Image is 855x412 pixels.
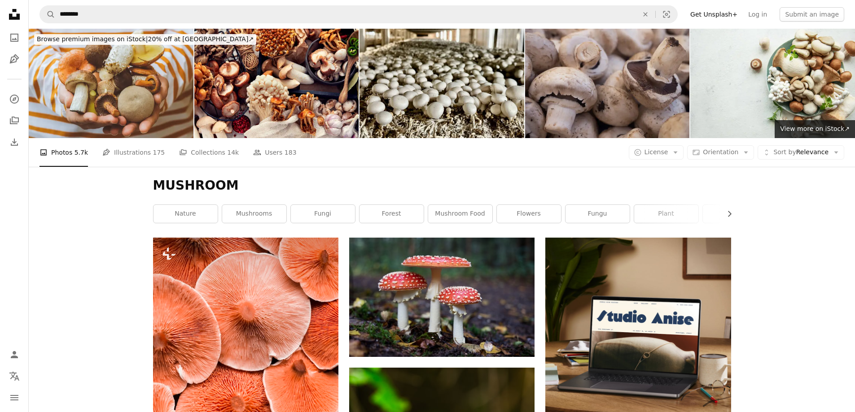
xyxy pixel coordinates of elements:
[349,293,535,301] a: red mushrooms
[227,147,239,157] span: 14k
[780,7,844,22] button: Submit an image
[349,238,535,356] img: red mushrooms
[5,389,23,407] button: Menu
[5,90,23,108] a: Explore
[497,205,561,223] a: flowers
[5,112,23,130] a: Collections
[37,35,254,43] span: 20% off at [GEOGRAPHIC_DATA] ↗
[703,148,738,156] span: Orientation
[780,125,850,132] span: View more on iStock ↗
[5,367,23,385] button: Language
[222,205,286,223] a: mushrooms
[360,29,524,138] img: Mushrooms in greenhouse
[636,6,655,23] button: Clear
[566,205,630,223] a: fungu
[629,145,684,160] button: License
[5,29,23,47] a: Photos
[5,50,23,68] a: Illustrations
[525,29,690,138] img: Mushroom Backdrop
[179,138,239,167] a: Collections 14k
[5,346,23,364] a: Log in / Sign up
[29,29,262,50] a: Browse premium images on iStock|20% off at [GEOGRAPHIC_DATA]↗
[5,133,23,151] a: Download History
[690,29,855,138] img: Assortment of various raw mushrooms on gray concrete background
[37,35,148,43] span: Browse premium images on iStock |
[29,29,193,138] img: Autumn mood
[40,6,55,23] button: Search Unsplash
[153,178,731,194] h1: MUSHROOM
[428,205,492,223] a: mushroom food
[656,6,677,23] button: Visual search
[743,7,772,22] a: Log in
[153,147,165,157] span: 175
[153,205,218,223] a: nature
[291,205,355,223] a: fungi
[687,145,754,160] button: Orientation
[775,120,855,138] a: View more on iStock↗
[360,205,424,223] a: forest
[703,205,767,223] a: flower
[645,148,668,156] span: License
[253,138,296,167] a: Users 183
[685,7,743,22] a: Get Unsplash+
[634,205,698,223] a: plant
[102,138,165,167] a: Illustrations 175
[285,147,297,157] span: 183
[758,145,844,160] button: Sort byRelevance
[39,5,678,23] form: Find visuals sitewide
[194,29,359,138] img: Tasty raw mushrooms collection. Healthy food concept
[773,148,829,157] span: Relevance
[773,148,796,156] span: Sort by
[721,205,731,223] button: scroll list to the right
[153,366,338,374] a: a close up of a bunch of mushrooms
